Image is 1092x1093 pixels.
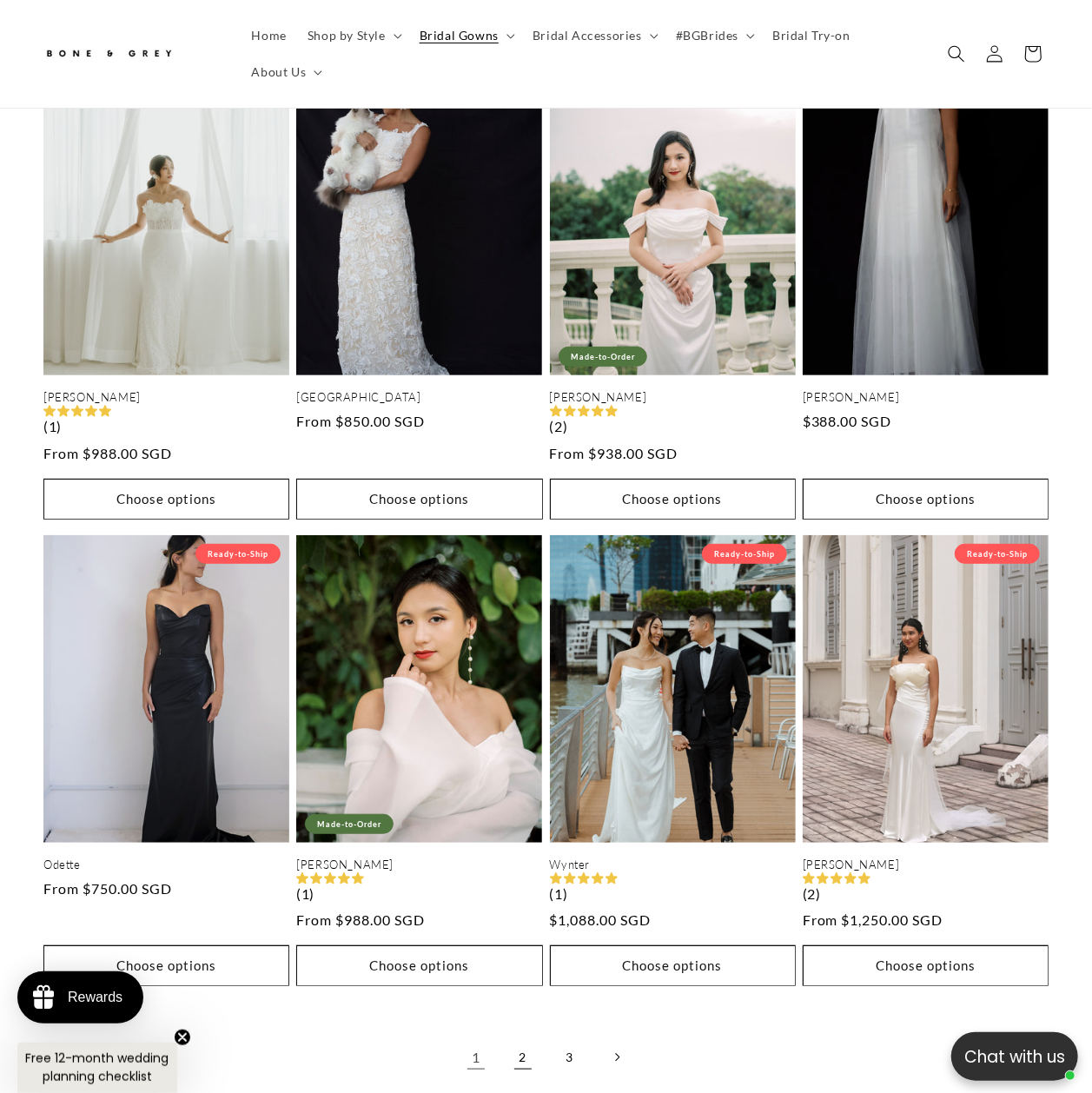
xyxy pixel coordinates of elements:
button: Choose options [43,945,289,986]
a: Page 3 [551,1038,589,1076]
button: Close teaser [174,1029,191,1046]
button: Choose options [296,945,542,986]
span: Bridal Accessories [533,28,642,43]
a: Odette [43,858,289,872]
summary: Search [937,35,976,73]
a: [PERSON_NAME] [296,858,542,872]
a: [PERSON_NAME] [43,390,289,405]
nav: Pagination [43,1038,1049,1076]
summary: #BGBrides [665,17,762,54]
button: Choose options [296,479,542,520]
button: Choose options [550,945,796,986]
summary: About Us [242,54,330,90]
a: [PERSON_NAME] [550,390,796,405]
a: [PERSON_NAME] [803,858,1049,872]
a: [PERSON_NAME] [803,390,1049,405]
span: Free 12-month wedding planning checklist [26,1050,169,1085]
button: Open chatbox [951,1032,1078,1081]
span: About Us [252,64,307,80]
summary: Bridal Accessories [522,17,665,54]
p: Chat with us [951,1044,1078,1070]
a: Next page [598,1038,636,1076]
span: Bridal Gowns [420,28,499,43]
button: Choose options [803,945,1049,986]
a: [GEOGRAPHIC_DATA] [296,390,542,405]
img: Bone and Grey Bridal [43,40,174,69]
a: Bridal Try-on [762,17,861,54]
span: Bridal Try-on [772,28,850,43]
summary: Shop by Style [297,17,409,54]
a: Wynter [550,858,796,872]
a: Home [242,17,297,54]
button: Choose options [803,479,1049,520]
a: Page 2 [504,1038,542,1076]
span: #BGBrides [676,28,738,43]
div: Free 12-month wedding planning checklistClose teaser [17,1043,177,1093]
span: Shop by Style [308,28,386,43]
div: Rewards [68,990,122,1005]
button: Choose options [550,479,796,520]
span: Home [252,28,287,43]
a: Bone and Grey Bridal [37,33,224,75]
button: Choose options [43,479,289,520]
summary: Bridal Gowns [409,17,522,54]
a: Page 1 [457,1038,495,1076]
